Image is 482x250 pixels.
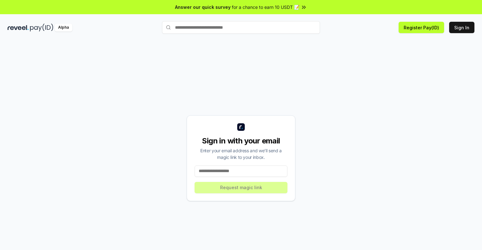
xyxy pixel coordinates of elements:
img: pay_id [30,24,53,32]
button: Sign In [449,22,474,33]
div: Alpha [55,24,72,32]
div: Enter your email address and we’ll send a magic link to your inbox. [195,147,287,160]
button: Register Pay(ID) [399,22,444,33]
span: for a chance to earn 10 USDT 📝 [232,4,299,10]
img: logo_small [237,123,245,131]
span: Answer our quick survey [175,4,231,10]
div: Sign in with your email [195,136,287,146]
img: reveel_dark [8,24,29,32]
